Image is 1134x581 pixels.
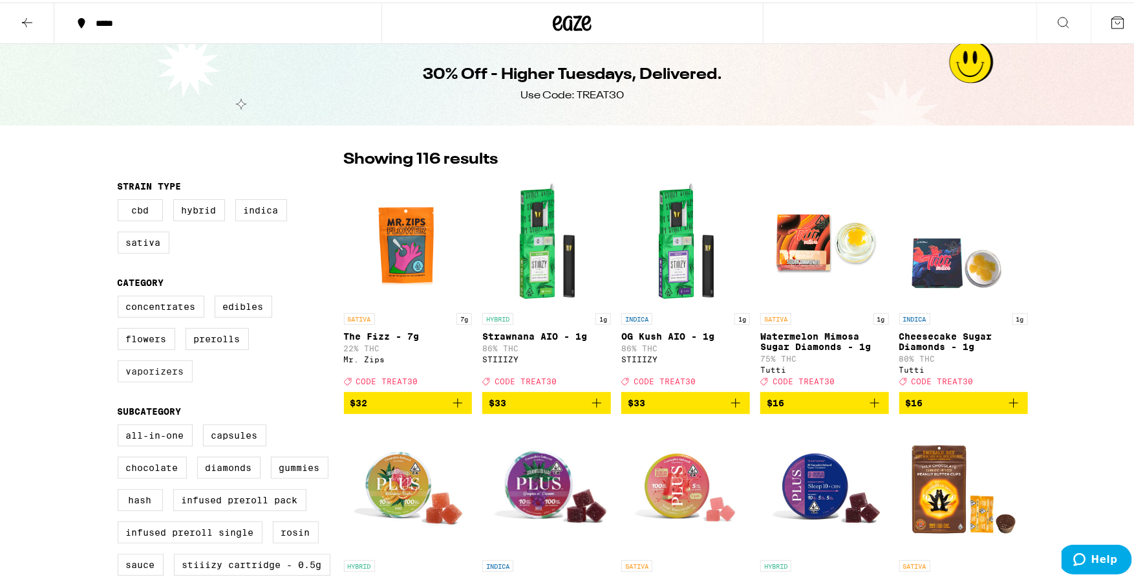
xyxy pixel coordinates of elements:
button: Add to bag [482,389,611,411]
p: Cheesecake Sugar Diamonds - 1g [899,329,1028,349]
button: Add to bag [344,389,473,411]
img: Mr. Zips - The Fizz - 7g [344,175,473,304]
label: Hybrid [173,197,225,219]
p: HYBRID [760,558,791,569]
label: Edibles [215,293,272,315]
h1: 30% Off - Higher Tuesdays, Delivered. [423,61,722,83]
p: 86% THC [482,342,611,350]
p: SATIVA [899,558,930,569]
label: Indica [235,197,287,219]
label: Infused Preroll Single [118,519,262,541]
p: 22% THC [344,342,473,350]
label: Sativa [118,229,169,251]
a: Open page for OG Kush AIO - 1g from STIIIZY [621,175,750,389]
div: Tutti [899,363,1028,371]
label: Diamonds [197,454,261,476]
div: STIIIZY [482,353,611,361]
span: $33 [628,395,645,406]
p: INDICA [482,558,513,569]
p: 1g [595,311,611,322]
p: 86% THC [621,342,750,350]
img: PLUS - Midnight Berry SLEEP 10:5:5 Gummies [760,422,889,551]
p: Watermelon Mimosa Sugar Diamonds - 1g [760,329,889,349]
div: Tutti [760,363,889,371]
img: STIIIZY - Strawnana AIO - 1g [482,175,611,304]
p: Strawnana AIO - 1g [482,329,611,339]
iframe: Opens a widget where you can find more information [1062,542,1132,575]
img: STIIIZY - OG Kush AIO - 1g [621,175,750,304]
a: Open page for Strawnana AIO - 1g from STIIIZY [482,175,611,389]
span: $16 [767,395,784,406]
p: Showing 116 results [344,146,498,168]
button: Add to bag [621,389,750,411]
span: CODE TREAT30 [773,375,835,383]
span: CODE TREAT30 [356,375,418,383]
p: INDICA [621,311,652,322]
label: Gummies [271,454,328,476]
label: Infused Preroll Pack [173,487,306,509]
p: 75% THC [760,352,889,360]
span: $32 [350,395,368,406]
div: Use Code: TREAT30 [521,86,625,100]
label: STIIIZY Cartridge - 0.5g [174,551,330,573]
p: The Fizz - 7g [344,329,473,339]
a: Open page for The Fizz - 7g from Mr. Zips [344,175,473,389]
span: $16 [906,395,923,406]
p: SATIVA [621,558,652,569]
p: HYBRID [482,311,513,322]
span: CODE TREAT30 [912,375,974,383]
label: All-In-One [118,422,193,444]
img: Emerald Sky - Sativa Peanut Butter Cups 10-Pack [899,422,1028,551]
p: 1g [873,311,889,322]
img: Tutti - Cheesecake Sugar Diamonds - 1g [899,175,1028,304]
legend: Strain Type [118,179,182,189]
label: Prerolls [186,325,249,347]
label: Hash [118,487,163,509]
button: Add to bag [760,389,889,411]
p: 80% THC [899,352,1028,360]
p: 1g [734,311,750,322]
label: Flowers [118,325,175,347]
p: HYBRID [344,558,375,569]
span: $33 [489,395,506,406]
img: Tutti - Watermelon Mimosa Sugar Diamonds - 1g [760,175,889,304]
label: Rosin [273,519,319,541]
label: Sauce [118,551,164,573]
label: Chocolate [118,454,187,476]
p: INDICA [899,311,930,322]
button: Add to bag [899,389,1028,411]
a: Open page for Watermelon Mimosa Sugar Diamonds - 1g from Tutti [760,175,889,389]
label: Capsules [203,422,266,444]
p: OG Kush AIO - 1g [621,329,750,339]
div: Mr. Zips [344,353,473,361]
img: PLUS - Grapes n' Cream Solventless Gummies [482,422,611,551]
legend: Category [118,275,164,285]
p: SATIVA [344,311,375,322]
span: CODE TREAT30 [634,375,696,383]
legend: Subcategory [118,404,182,414]
label: Concentrates [118,293,204,315]
img: PLUS - Sour Watermelon UPLIFT Gummies [621,422,750,551]
a: Open page for Cheesecake Sugar Diamonds - 1g from Tutti [899,175,1028,389]
p: SATIVA [760,311,791,322]
label: CBD [118,197,163,219]
p: 1g [1012,311,1028,322]
div: STIIIZY [621,353,750,361]
label: Vaporizers [118,358,193,380]
span: CODE TREAT30 [495,375,557,383]
img: PLUS - Rainbow Kush Solventless Gummies [344,422,473,551]
p: 7g [456,311,472,322]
